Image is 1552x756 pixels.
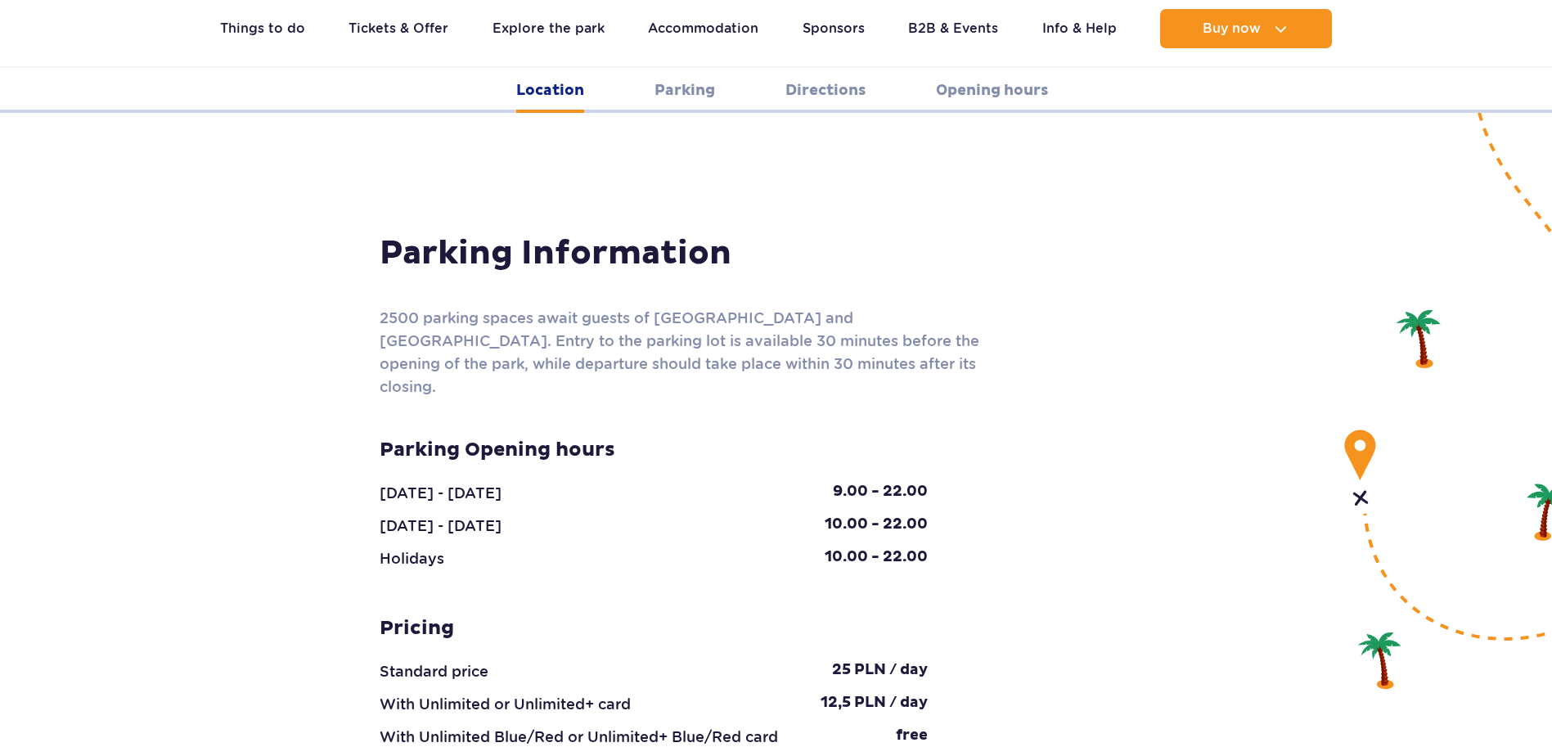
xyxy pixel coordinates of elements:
[220,9,305,48] a: Things to do
[785,68,866,113] a: Directions
[1160,9,1332,48] button: Buy now
[367,547,457,570] div: Holidays
[832,660,928,683] div: 25 PLN / day
[655,68,715,113] a: Parking
[380,438,928,462] h3: Parking Opening hours
[1042,9,1117,48] a: Info & Help
[380,307,993,398] p: 2500 parking spaces await guests of [GEOGRAPHIC_DATA] and [GEOGRAPHIC_DATA]. Entry to the parking...
[821,482,940,505] div: 9.00 - 22.00
[380,616,928,641] h3: Pricing
[516,68,584,113] a: Location
[380,726,778,749] div: With Unlimited Blue/Red or Unlimited+ Blue/Red card
[380,693,631,716] div: With Unlimited or Unlimited+ card
[812,547,940,570] div: 10.00 - 22.00
[493,9,605,48] a: Explore the park
[367,482,514,505] div: [DATE] - [DATE]
[936,68,1048,113] a: Opening hours
[896,726,928,749] div: free
[380,233,1173,274] h3: Parking Information
[908,9,998,48] a: B2B & Events
[380,660,488,683] div: Standard price
[803,9,865,48] a: Sponsors
[1203,21,1261,36] span: Buy now
[648,9,758,48] a: Accommodation
[812,515,940,538] div: 10.00 - 22.00
[349,9,448,48] a: Tickets & Offer
[821,693,928,716] div: 12,5 PLN / day
[367,515,514,538] div: [DATE] - [DATE]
